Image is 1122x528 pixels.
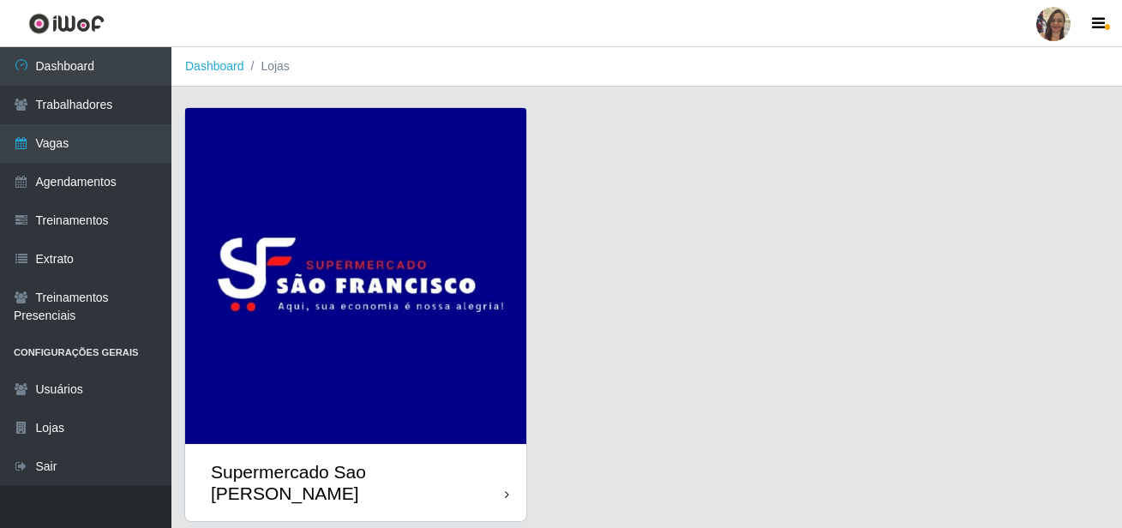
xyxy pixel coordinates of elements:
img: CoreUI Logo [28,13,105,34]
a: Dashboard [185,59,244,73]
img: cardImg [185,108,526,444]
a: Supermercado Sao [PERSON_NAME] [185,108,526,521]
nav: breadcrumb [171,47,1122,87]
div: Supermercado Sao [PERSON_NAME] [211,461,505,504]
li: Lojas [244,57,290,75]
